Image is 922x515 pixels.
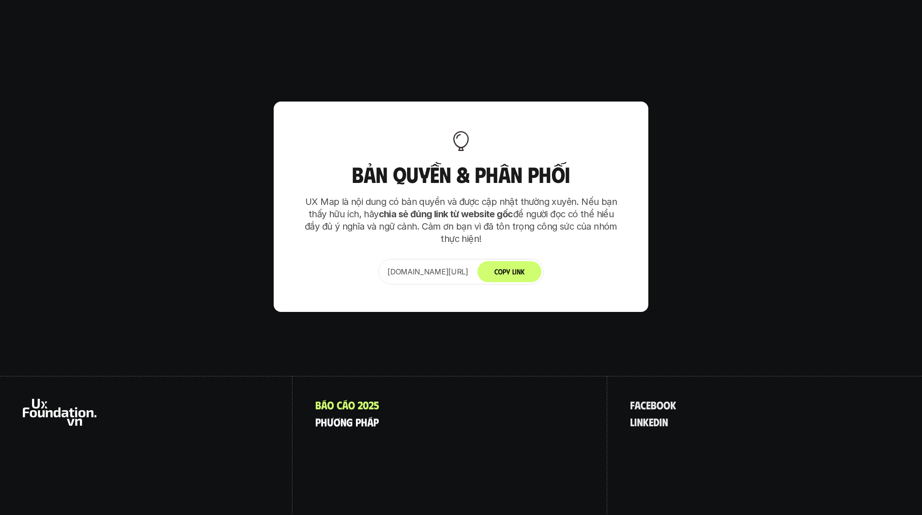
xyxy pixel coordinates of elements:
span: e [649,416,653,428]
a: linkedin [630,416,668,428]
span: g [346,403,353,415]
span: á [367,403,373,415]
span: e [646,399,651,411]
button: Copy Link [477,261,541,282]
span: p [315,403,321,415]
span: o [348,399,355,411]
span: 5 [374,399,379,411]
span: á [342,399,348,411]
a: phươngpháp [315,416,379,428]
a: Báocáo2025 [315,399,379,411]
span: ơ [334,403,340,415]
span: n [340,403,346,415]
span: f [630,399,635,411]
span: 2 [358,399,363,411]
span: 0 [363,399,369,411]
span: ư [327,403,334,415]
span: n [637,416,643,428]
span: c [337,399,342,411]
span: i [659,416,662,428]
span: n [662,416,668,428]
span: B [315,399,321,411]
p: UX Map là nội dung có bản quyền và được cập nhật thường xuyên. Nếu bạn thấy hữu ích, hãy để người... [301,196,621,245]
a: facebook [630,399,676,411]
span: o [327,399,334,411]
span: p [355,403,361,415]
span: a [635,399,641,411]
span: b [651,399,657,411]
span: o [657,399,663,411]
span: i [634,416,637,428]
span: 2 [369,399,374,411]
span: p [373,403,379,415]
span: o [663,399,670,411]
span: k [643,416,649,428]
span: l [630,416,634,428]
span: á [321,399,327,411]
p: [DOMAIN_NAME][URL] [387,266,468,277]
span: h [321,403,327,415]
strong: chia sẻ đúng link từ website gốc [379,209,513,220]
span: c [641,399,646,411]
h3: Bản quyền & Phân phối [301,162,621,187]
span: d [653,416,659,428]
span: k [670,399,676,411]
span: h [361,403,367,415]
